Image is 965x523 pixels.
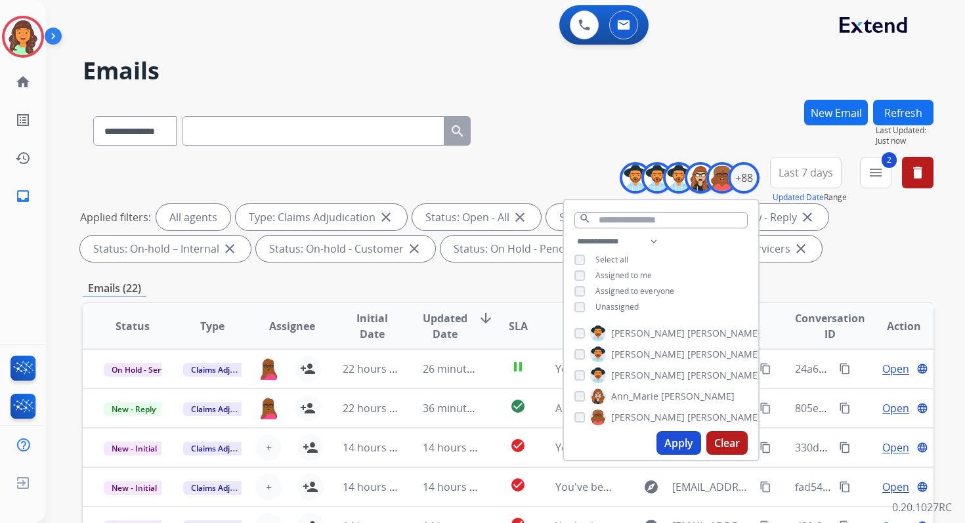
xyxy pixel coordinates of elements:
p: Applied filters: [80,209,151,225]
span: 14 hours ago [343,440,408,455]
span: [PERSON_NAME] [611,369,685,382]
span: Conversation ID [795,310,865,342]
mat-icon: person_add [303,479,318,495]
span: Range [773,192,847,203]
span: 22 hours ago [343,362,408,376]
span: Last Updated: [876,125,933,136]
span: + [266,479,272,495]
span: Open [882,400,909,416]
span: 36 minutes ago [423,401,499,415]
span: Unassigned [595,301,639,312]
span: 14 hours ago [423,480,488,494]
span: New - Initial [104,442,165,455]
button: Updated Date [773,192,824,203]
mat-icon: close [378,209,394,225]
div: Status: On-hold - Customer [256,236,435,262]
span: On Hold - Servicers [104,363,190,377]
img: agent-avatar [258,397,279,419]
div: Status: New - Initial [546,204,685,230]
span: Ann_Marie [611,390,658,403]
mat-icon: check_circle [510,398,526,414]
img: avatar [5,18,41,55]
h2: Emails [83,58,933,84]
mat-icon: language [916,442,928,453]
button: New Email [804,100,868,125]
span: Updated Date [423,310,467,342]
mat-icon: content_copy [760,402,771,414]
button: + [255,434,282,461]
mat-icon: arrow_downward [478,310,494,326]
button: + [255,474,282,500]
span: Last 7 days [779,170,833,175]
p: Emails (22) [83,280,146,297]
mat-icon: close [800,209,815,225]
button: Refresh [873,100,933,125]
mat-icon: close [406,241,422,257]
mat-icon: menu [868,165,884,180]
span: Initial Date [343,310,400,342]
mat-icon: list_alt [15,112,31,128]
span: Claims Adjudication [183,363,273,377]
mat-icon: content_copy [760,442,771,453]
span: Open [882,361,909,377]
span: Open [882,479,909,495]
button: Apply [656,431,701,455]
mat-icon: language [916,481,928,493]
div: All agents [156,204,230,230]
div: +88 [728,162,760,194]
div: Status: On-hold – Internal [80,236,251,262]
mat-icon: explore [643,479,659,495]
mat-icon: search [579,213,591,224]
span: Claims Adjudication [183,442,273,455]
span: [PERSON_NAME] [661,390,735,403]
mat-icon: language [916,363,928,375]
span: Action required: Extend claim approved for replacement [555,401,834,415]
button: Clear [706,431,748,455]
mat-icon: close [222,241,238,257]
mat-icon: content_copy [839,442,851,453]
span: [PERSON_NAME] [687,411,761,424]
div: Type: Claims Adjudication [236,204,407,230]
mat-icon: delete [910,165,926,180]
span: Assignee [269,318,315,334]
mat-icon: check_circle [510,438,526,453]
mat-icon: content_copy [839,402,851,414]
span: Assigned to everyone [595,285,674,297]
span: Assigned to me [595,270,652,281]
th: Action [853,303,933,349]
span: New - Initial [104,481,165,495]
img: agent-avatar [258,358,279,380]
button: Last 7 days [770,157,842,188]
mat-icon: content_copy [760,481,771,493]
span: [PERSON_NAME] [611,327,685,340]
mat-icon: check_circle [510,477,526,493]
span: 14 hours ago [423,440,488,455]
span: [PERSON_NAME] [611,411,685,424]
span: [EMAIL_ADDRESS][DOMAIN_NAME] [672,479,752,495]
div: Status: On Hold - Pending Parts [440,236,641,262]
p: 0.20.1027RC [892,499,952,515]
mat-icon: close [793,241,809,257]
mat-icon: language [916,402,928,414]
span: [PERSON_NAME] [687,327,761,340]
mat-icon: history [15,150,31,166]
span: [PERSON_NAME] [687,348,761,361]
mat-icon: inbox [15,188,31,204]
mat-icon: content_copy [760,363,771,375]
span: [PERSON_NAME] [611,348,685,361]
mat-icon: person_add [300,400,316,416]
span: 2 [882,152,897,168]
span: Claims Adjudication [183,402,273,416]
mat-icon: search [450,123,465,139]
mat-icon: content_copy [839,481,851,493]
span: Just now [876,136,933,146]
span: SLA [509,318,528,334]
mat-icon: content_copy [839,363,851,375]
mat-icon: person_add [300,361,316,377]
span: Status [116,318,150,334]
button: 2 [860,157,891,188]
span: 26 minutes ago [423,362,499,376]
span: Open [882,440,909,455]
span: [PERSON_NAME] [687,369,761,382]
span: 22 hours ago [343,401,408,415]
